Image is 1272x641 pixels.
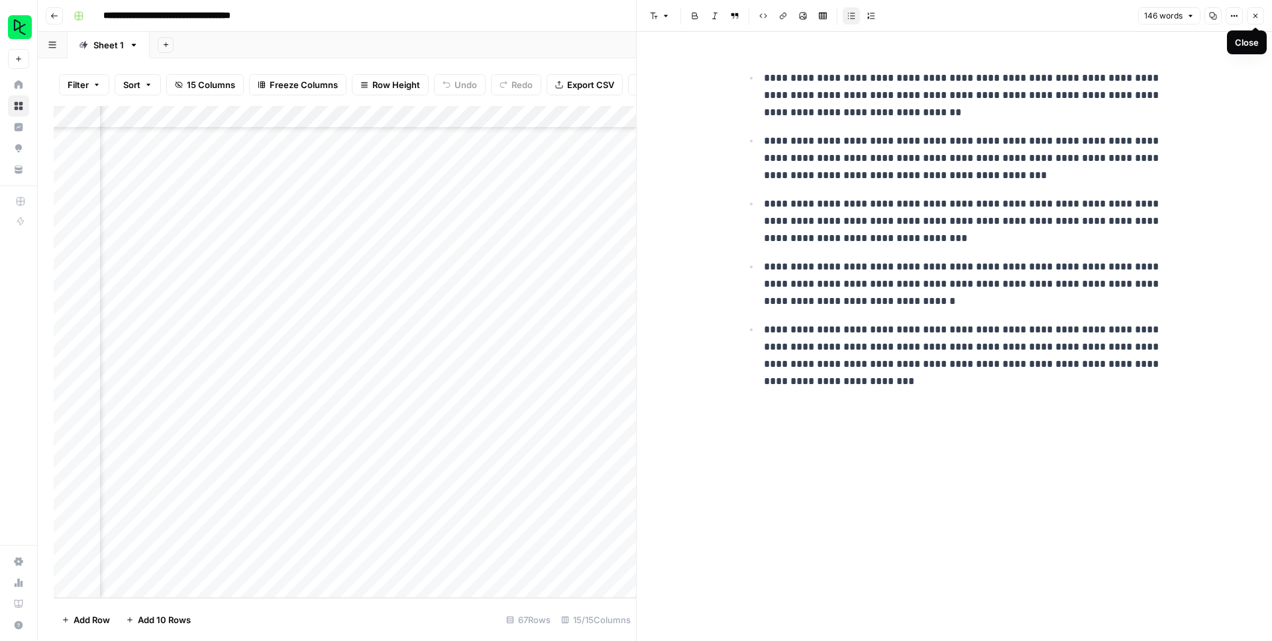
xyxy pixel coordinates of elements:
a: Insights [8,117,29,138]
button: 146 words [1138,7,1200,25]
button: Export CSV [547,74,623,95]
a: Sheet 1 [68,32,150,58]
span: Export CSV [567,78,614,91]
button: 15 Columns [166,74,244,95]
button: Filter [59,74,109,95]
a: Home [8,74,29,95]
a: Settings [8,551,29,572]
button: Row Height [352,74,429,95]
span: Undo [454,78,477,91]
div: Close [1235,36,1259,49]
span: Filter [68,78,89,91]
div: Sheet 1 [93,38,124,52]
button: Undo [434,74,486,95]
div: 15/15 Columns [556,609,636,630]
span: 146 words [1144,10,1183,22]
button: Sort [115,74,161,95]
button: Workspace: DataCamp [8,11,29,44]
span: Add Row [74,613,110,626]
span: Redo [511,78,533,91]
button: Add 10 Rows [118,609,199,630]
a: Opportunities [8,138,29,159]
a: Usage [8,572,29,593]
img: DataCamp Logo [8,15,32,39]
span: Add 10 Rows [138,613,191,626]
button: Help + Support [8,615,29,636]
div: 67 Rows [501,609,556,630]
span: Sort [123,78,140,91]
span: 15 Columns [187,78,235,91]
a: Browse [8,95,29,117]
button: Add Row [54,609,118,630]
a: Learning Hub [8,593,29,615]
a: Your Data [8,159,29,180]
span: Row Height [372,78,420,91]
button: Redo [491,74,541,95]
button: Freeze Columns [249,74,346,95]
span: Freeze Columns [270,78,338,91]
